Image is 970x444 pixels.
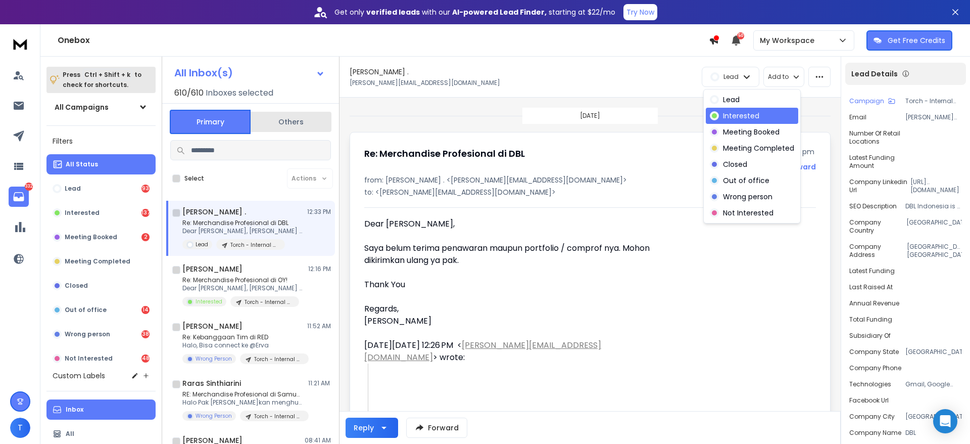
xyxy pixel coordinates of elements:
[182,207,246,217] h1: [PERSON_NAME] .
[364,242,659,267] div: Saya belum terima penawaran maupun portfolio / comprof nya. Mohon dikirimkan ulang ya pak.
[251,111,331,133] button: Others
[65,233,117,241] p: Meeting Booked
[933,409,957,433] div: Open Intercom Messenger
[910,178,962,194] p: [URL][DOMAIN_NAME]
[849,267,895,275] p: Latest Funding
[580,112,600,120] p: [DATE]
[141,209,150,217] div: 137
[174,87,204,99] span: 610 / 610
[55,102,109,112] h1: All Campaigns
[182,284,304,292] p: Dear [PERSON_NAME], [PERSON_NAME] dapat
[452,7,547,17] strong: AI-powered Lead Finder,
[364,339,659,364] div: [DATE][DATE] 12:26 PM < > wrote:
[849,332,891,340] p: Subsidiary of
[174,68,233,78] h1: All Inbox(s)
[182,333,304,341] p: Re: Kebanggaan Tim di RED
[905,429,962,437] p: DBL
[206,87,273,99] h3: Inboxes selected
[737,32,744,39] span: 50
[849,316,892,324] p: Total Funding
[364,175,816,185] p: from: [PERSON_NAME] . <[PERSON_NAME][EMAIL_ADDRESS][DOMAIN_NAME]>
[849,113,866,121] p: Email
[723,143,794,153] p: Meeting Completed
[196,241,208,248] p: Lead
[182,276,304,284] p: Re: Merchandise Profesional di OY!
[245,298,293,306] p: Torch - Internal Merchandise - [DATE]
[307,208,331,216] p: 12:33 PM
[170,110,251,134] button: Primary
[849,129,916,146] p: Number of Retail Locations
[141,185,150,193] div: 93
[849,97,884,105] p: Campaign
[849,299,899,307] p: Annual Revenue
[10,34,30,53] img: logo
[141,330,150,338] div: 38
[849,429,901,437] p: Company Name
[907,243,962,259] p: [GEOGRAPHIC_DATA], [GEOGRAPHIC_DATA], 60242
[182,264,243,274] h1: [PERSON_NAME]
[723,159,747,169] p: Closed
[63,70,141,90] p: Press to check for shortcuts.
[66,406,83,414] p: Inbox
[254,413,303,420] p: Torch - Internal Merchandise - [DATE]
[25,183,33,191] p: 332
[849,283,893,291] p: Last Raised At
[760,35,818,46] p: My Workspace
[626,7,654,17] p: Try Now
[307,322,331,330] p: 11:52 AM
[364,315,659,327] div: [PERSON_NAME]
[254,356,303,363] p: Torch - Internal Merchandise - [DATE]
[354,423,374,433] div: Reply
[849,218,906,235] p: Company Country
[849,243,907,259] p: Company Address
[364,147,525,161] h1: Re: Merchandise Profesional di DBL
[723,73,739,81] p: Lead
[182,219,304,227] p: Re: Merchandise Profesional di DBL
[723,95,740,105] p: Lead
[66,430,74,438] p: All
[723,175,769,186] p: Out of office
[196,355,232,363] p: Wrong Person
[366,7,420,17] strong: verified leads
[308,379,331,387] p: 11:21 AM
[196,412,232,420] p: Wrong Person
[58,34,709,47] h1: Onebox
[364,187,816,197] p: to: <[PERSON_NAME][EMAIL_ADDRESS][DOMAIN_NAME]>
[849,380,891,388] p: Technologies
[905,113,962,121] p: [PERSON_NAME][EMAIL_ADDRESS][DOMAIN_NAME]
[141,354,150,363] div: 48
[65,209,100,217] p: Interested
[406,418,467,438] button: Forward
[182,390,304,398] p: RE: Merchandise Profesional di Samudera
[65,282,88,290] p: Closed
[723,111,759,121] p: Interested
[65,354,113,363] p: Not Interested
[184,174,204,183] label: Select
[851,69,898,79] p: Lead Details
[83,69,132,80] span: Ctrl + Shift + k
[182,341,304,349] p: Halo, Bisa connect ke @Erva
[849,178,910,194] p: Company Linkedin Url
[65,306,107,314] p: Out of office
[65,330,110,338] p: Wrong person
[182,398,304,407] p: Halo Pak [PERSON_NAME]kan menghubungi
[364,279,659,291] div: Thank You
[10,418,30,438] span: T
[723,192,772,202] p: Wrong person
[230,241,279,249] p: Torch - Internal Merchandise - [DATE]
[849,396,889,405] p: Facebook Url
[849,364,901,372] p: Company Phone
[849,348,899,356] p: Company State
[849,202,897,210] p: SEO Description
[182,227,304,235] p: Dear [PERSON_NAME], [PERSON_NAME] belum
[723,208,773,218] p: Not Interested
[182,378,241,388] h1: Raras Sinthiarini
[905,348,962,356] p: [GEOGRAPHIC_DATA]
[364,218,659,327] div: Dear [PERSON_NAME],
[141,233,150,241] div: 2
[364,339,601,363] a: [PERSON_NAME][EMAIL_ADDRESS][DOMAIN_NAME]
[350,79,500,87] p: [PERSON_NAME][EMAIL_ADDRESS][DOMAIN_NAME]
[905,413,962,421] p: [GEOGRAPHIC_DATA]
[66,160,98,168] p: All Status
[65,185,81,193] p: Lead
